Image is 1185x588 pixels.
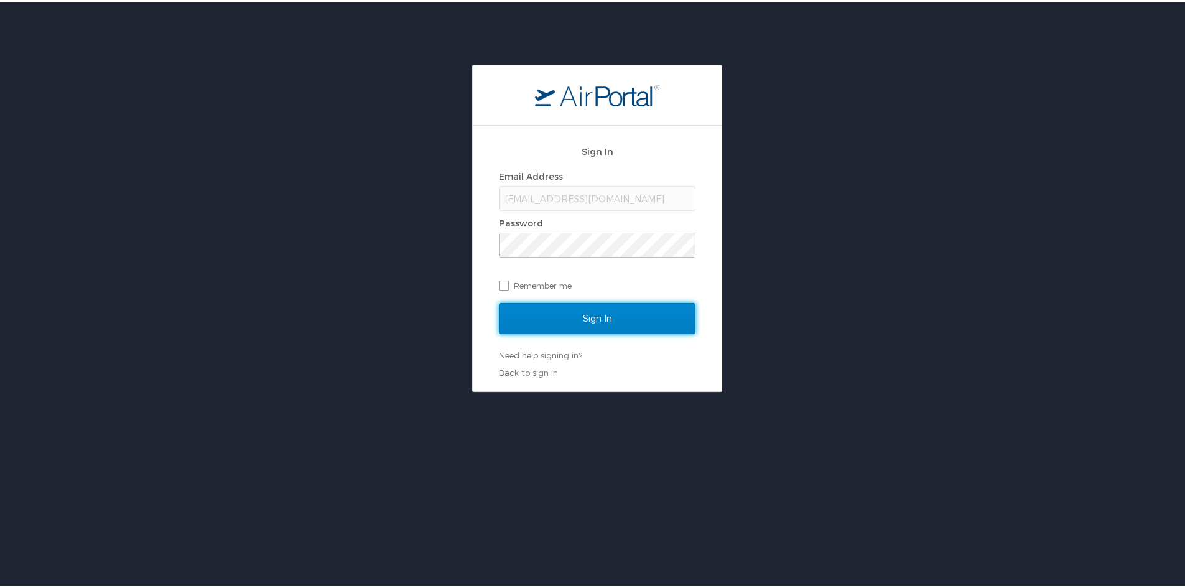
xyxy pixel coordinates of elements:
[499,365,558,375] a: Back to sign in
[499,142,695,156] h2: Sign In
[499,348,582,358] a: Need help signing in?
[499,274,695,292] label: Remember me
[535,82,659,104] img: logo
[499,215,543,226] label: Password
[499,169,563,179] label: Email Address
[499,301,695,332] input: Sign In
